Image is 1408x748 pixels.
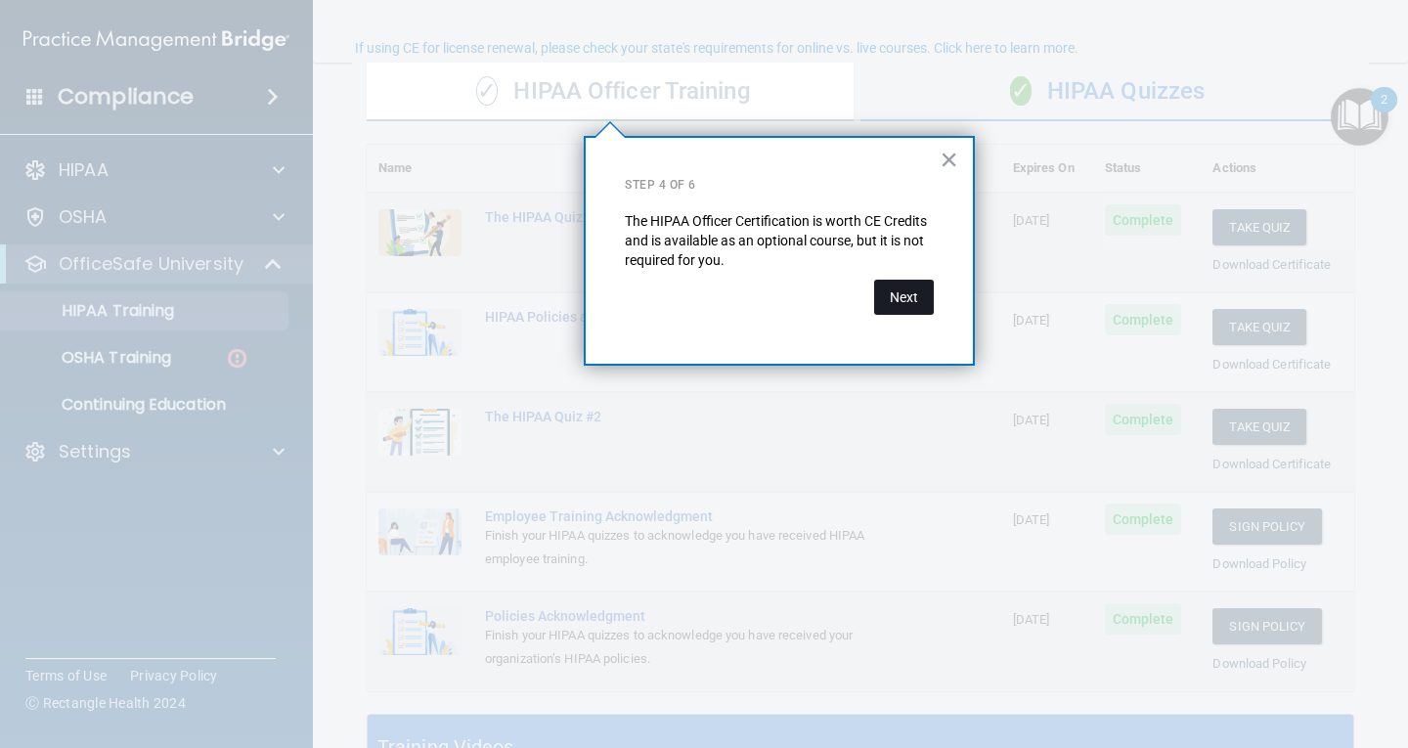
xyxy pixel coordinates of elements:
button: Close [940,144,958,175]
p: The HIPAA Officer Certification is worth CE Credits and is available as an optional course, but i... [625,212,934,270]
button: Next [874,280,934,315]
p: Step 4 of 6 [625,177,934,194]
span: ✓ [476,76,498,106]
div: HIPAA Officer Training [367,63,860,121]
